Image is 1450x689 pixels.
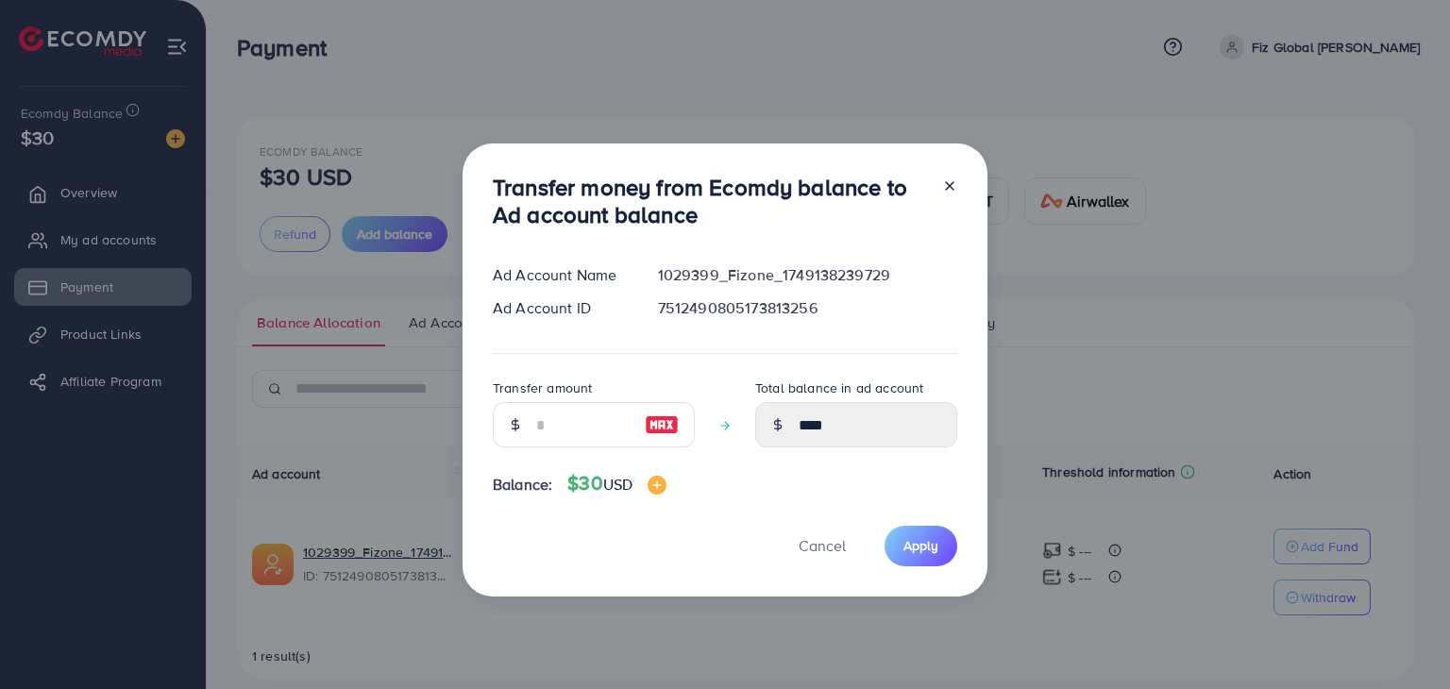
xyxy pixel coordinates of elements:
span: USD [603,474,632,495]
div: 7512490805173813256 [643,297,972,319]
button: Apply [885,526,957,566]
img: image [648,476,666,495]
button: Cancel [775,526,869,566]
span: Balance: [493,474,552,496]
img: image [645,413,679,436]
span: Cancel [799,535,846,556]
label: Transfer amount [493,378,592,397]
h3: Transfer money from Ecomdy balance to Ad account balance [493,174,927,228]
span: Apply [903,536,938,555]
iframe: Chat [1370,604,1436,675]
div: Ad Account Name [478,264,643,286]
div: Ad Account ID [478,297,643,319]
h4: $30 [567,472,666,496]
label: Total balance in ad account [755,378,923,397]
div: 1029399_Fizone_1749138239729 [643,264,972,286]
